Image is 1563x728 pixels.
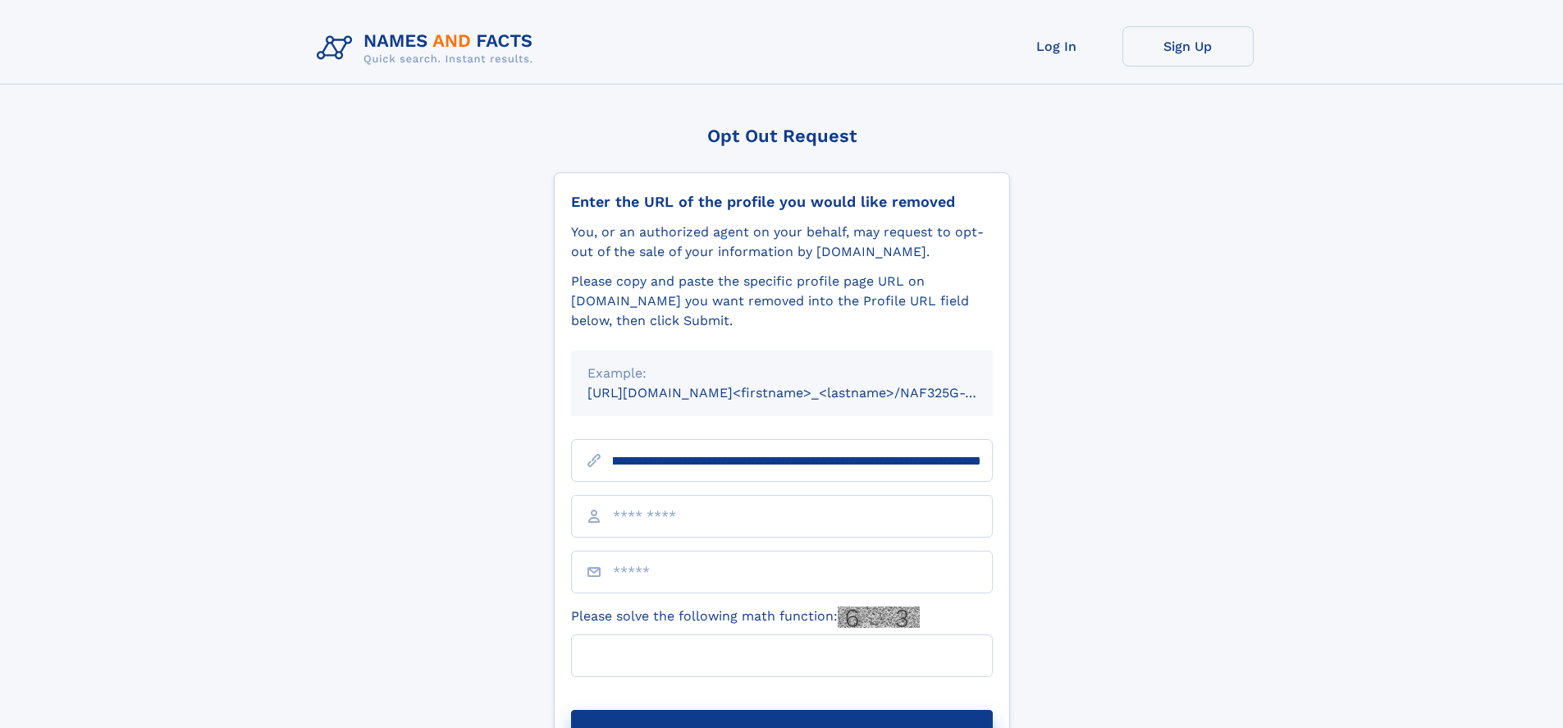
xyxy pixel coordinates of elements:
[571,272,993,331] div: Please copy and paste the specific profile page URL on [DOMAIN_NAME] you want removed into the Pr...
[587,364,976,383] div: Example:
[310,26,546,71] img: Logo Names and Facts
[571,193,993,211] div: Enter the URL of the profile you would like removed
[587,385,1024,401] small: [URL][DOMAIN_NAME]<firstname>_<lastname>/NAF325G-xxxxxxxx
[1122,26,1254,66] a: Sign Up
[571,607,920,628] label: Please solve the following math function:
[554,126,1010,146] div: Opt Out Request
[571,222,993,262] div: You, or an authorized agent on your behalf, may request to opt-out of the sale of your informatio...
[991,26,1122,66] a: Log In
